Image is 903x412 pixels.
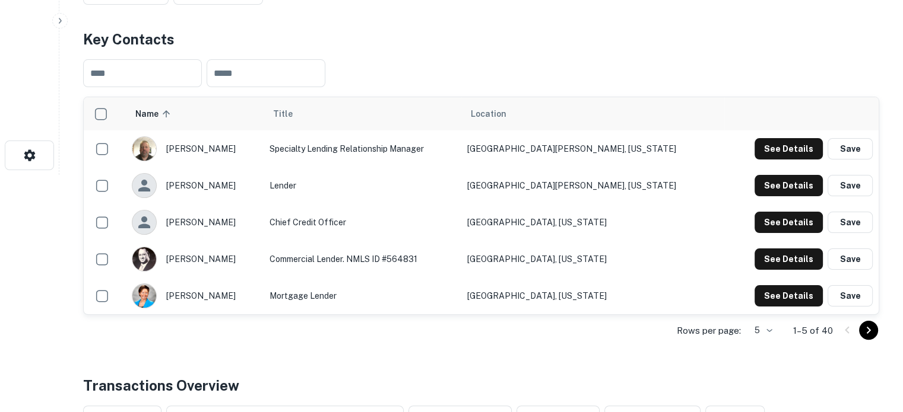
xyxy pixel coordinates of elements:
[828,248,873,270] button: Save
[461,167,724,204] td: [GEOGRAPHIC_DATA][PERSON_NAME], [US_STATE]
[461,97,724,130] th: Location
[844,317,903,374] iframe: Chat Widget
[84,97,879,314] div: scrollable content
[461,130,724,167] td: [GEOGRAPHIC_DATA][PERSON_NAME], [US_STATE]
[461,277,724,314] td: [GEOGRAPHIC_DATA], [US_STATE]
[828,138,873,159] button: Save
[132,247,258,272] div: [PERSON_NAME]
[755,248,823,270] button: See Details
[132,210,258,235] div: [PERSON_NAME]
[755,212,823,233] button: See Details
[264,204,461,241] td: Chief Credit Officer
[132,136,258,161] div: [PERSON_NAME]
[793,324,833,338] p: 1–5 of 40
[461,204,724,241] td: [GEOGRAPHIC_DATA], [US_STATE]
[828,212,873,233] button: Save
[273,107,308,121] span: Title
[264,97,461,130] th: Title
[828,175,873,196] button: Save
[746,322,774,339] div: 5
[461,241,724,277] td: [GEOGRAPHIC_DATA], [US_STATE]
[83,375,239,396] h4: Transactions Overview
[755,175,823,196] button: See Details
[132,247,156,271] img: 1516459331140
[126,97,264,130] th: Name
[132,284,156,308] img: 1718203832340
[132,283,258,308] div: [PERSON_NAME]
[132,137,156,161] img: 1560276722045
[264,167,461,204] td: Lender
[828,285,873,306] button: Save
[677,324,741,338] p: Rows per page:
[471,107,506,121] span: Location
[264,277,461,314] td: Mortgage Lender
[264,130,461,167] td: Specialty Lending Relationship Manager
[83,28,879,50] h4: Key Contacts
[755,285,823,306] button: See Details
[264,241,461,277] td: Commercial Lender. NMLS ID #564831
[132,173,258,198] div: [PERSON_NAME]
[755,138,823,159] button: See Details
[135,107,174,121] span: Name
